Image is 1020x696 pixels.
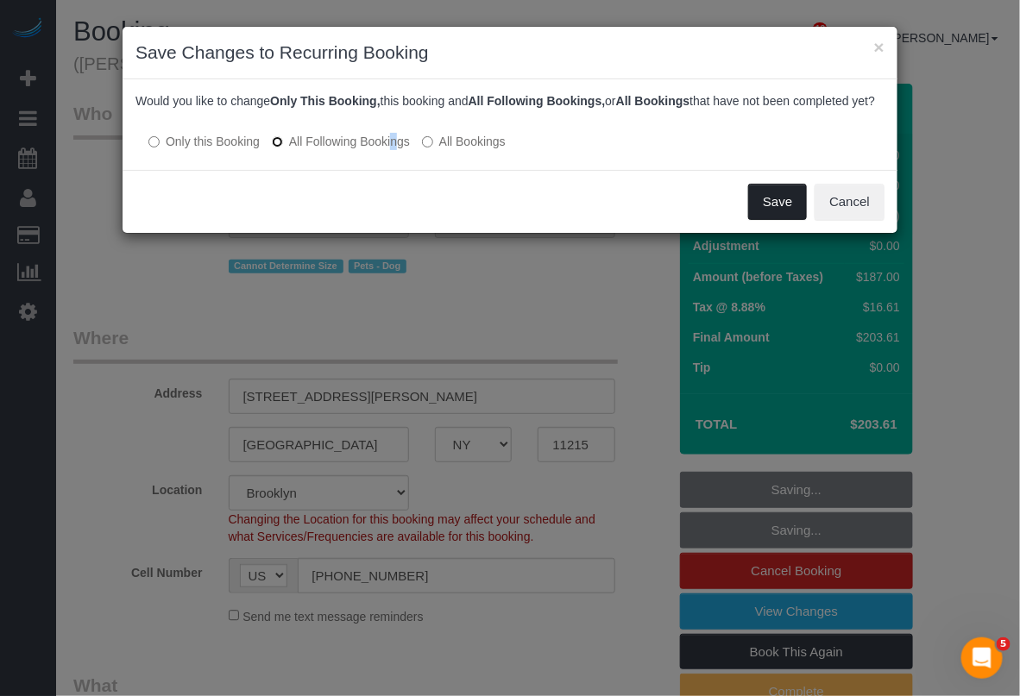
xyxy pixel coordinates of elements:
[135,92,885,110] p: Would you like to change this booking and or that have not been completed yet?
[148,133,260,150] label: All other bookings in the series will remain the same.
[422,136,433,147] input: All Bookings
[135,40,885,66] h3: Save Changes to Recurring Booking
[148,136,160,147] input: Only this Booking
[748,184,807,220] button: Save
[874,38,885,56] button: ×
[272,136,283,147] input: All Following Bookings
[961,637,1003,679] iframe: Intercom live chat
[997,637,1011,651] span: 5
[272,133,410,150] label: This and all the bookings after it will be changed.
[422,133,506,150] label: All bookings that have not been completed yet will be changed.
[616,94,690,108] b: All Bookings
[815,184,885,220] button: Cancel
[270,94,381,108] b: Only This Booking,
[469,94,606,108] b: All Following Bookings,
